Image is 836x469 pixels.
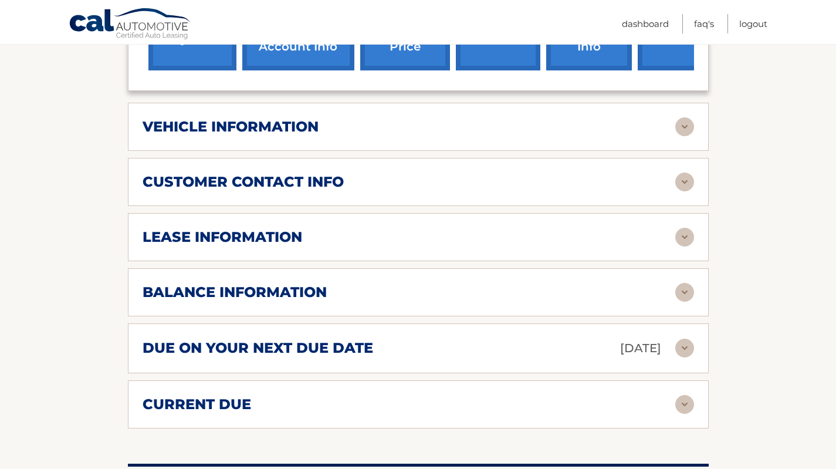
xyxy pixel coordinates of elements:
[675,339,694,357] img: accordion-rest.svg
[143,173,344,191] h2: customer contact info
[739,14,767,33] a: Logout
[622,14,669,33] a: Dashboard
[143,118,319,136] h2: vehicle information
[143,396,251,413] h2: current due
[143,339,373,357] h2: due on your next due date
[675,117,694,136] img: accordion-rest.svg
[143,284,327,301] h2: balance information
[694,14,714,33] a: FAQ's
[675,173,694,191] img: accordion-rest.svg
[620,338,661,359] p: [DATE]
[143,228,302,246] h2: lease information
[675,395,694,414] img: accordion-rest.svg
[69,8,192,42] a: Cal Automotive
[675,283,694,302] img: accordion-rest.svg
[675,228,694,247] img: accordion-rest.svg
